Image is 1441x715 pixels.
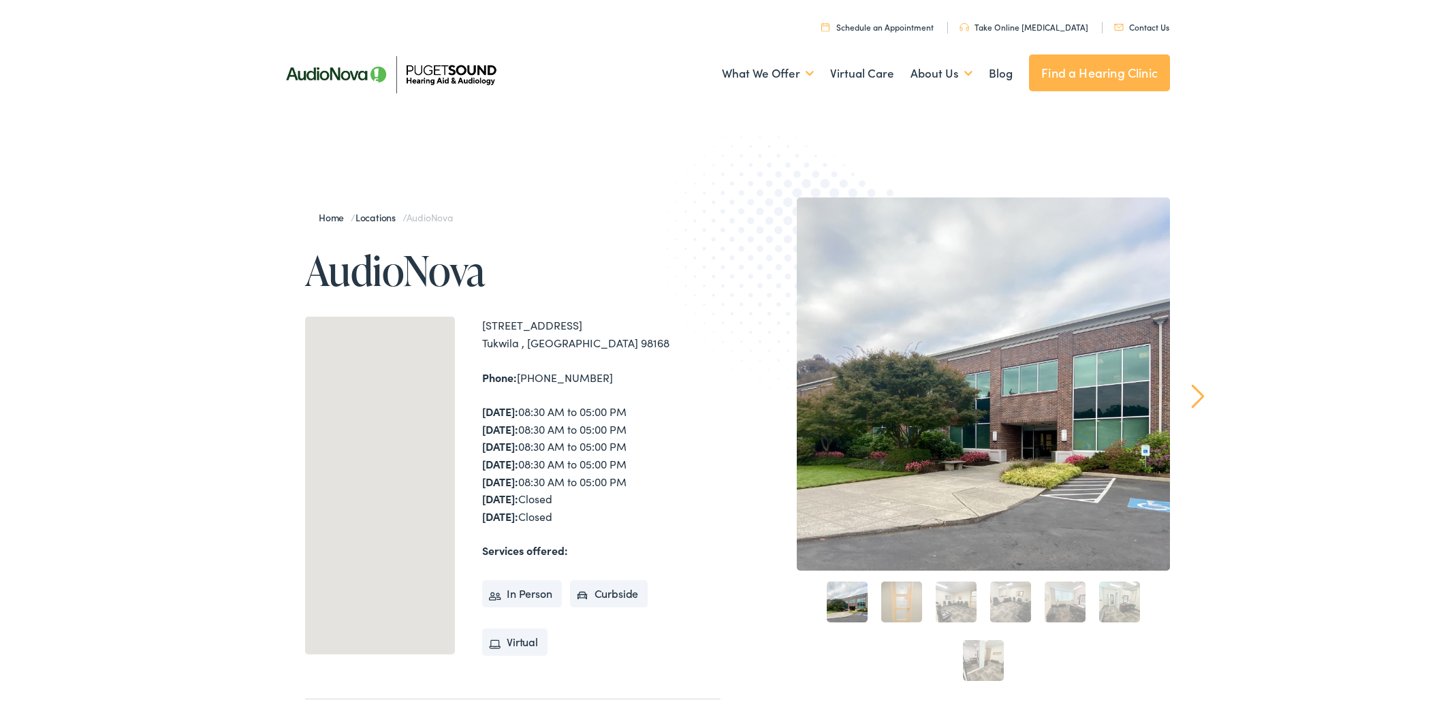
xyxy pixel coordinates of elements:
[960,21,1088,33] a: Take Online [MEDICAL_DATA]
[1029,54,1170,91] a: Find a Hearing Clinic
[482,422,518,436] strong: [DATE]:
[305,248,720,293] h1: AudioNova
[910,48,972,99] a: About Us
[1045,582,1086,622] a: 5
[821,22,829,31] img: utility icon
[482,439,518,454] strong: [DATE]:
[407,210,453,224] span: AudioNova
[319,210,453,224] span: / /
[482,543,568,558] strong: Services offered:
[482,629,548,656] li: Virtual
[319,210,351,224] a: Home
[482,403,720,525] div: 08:30 AM to 05:00 PM 08:30 AM to 05:00 PM 08:30 AM to 05:00 PM 08:30 AM to 05:00 PM 08:30 AM to 0...
[482,491,518,506] strong: [DATE]:
[355,210,402,224] a: Locations
[482,474,518,489] strong: [DATE]:
[482,369,720,387] div: [PHONE_NUMBER]
[830,48,894,99] a: Virtual Care
[936,582,977,622] a: 3
[482,580,562,607] li: In Person
[482,370,517,385] strong: Phone:
[482,404,518,419] strong: [DATE]:
[881,582,922,622] a: 2
[963,640,1004,681] a: 7
[570,580,648,607] li: Curbside
[482,456,518,471] strong: [DATE]:
[482,509,518,524] strong: [DATE]:
[1114,24,1124,31] img: utility icon
[960,23,969,31] img: utility icon
[990,582,1031,622] a: 4
[1192,384,1205,409] a: Next
[722,48,814,99] a: What We Offer
[1099,582,1140,622] a: 6
[482,317,720,351] div: [STREET_ADDRESS] Tukwila , [GEOGRAPHIC_DATA] 98168
[1114,21,1169,33] a: Contact Us
[989,48,1013,99] a: Blog
[821,21,934,33] a: Schedule an Appointment
[827,582,868,622] a: 1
